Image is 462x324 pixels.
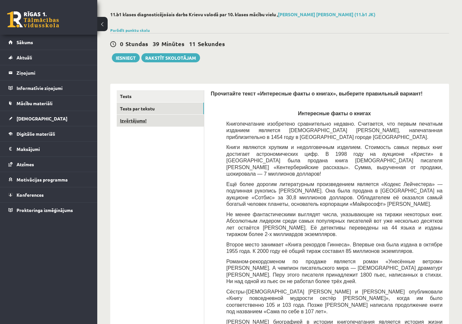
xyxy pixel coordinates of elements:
[141,53,200,62] a: Rakstīt skolotājam
[120,40,123,47] span: 0
[117,115,204,127] a: Izvērtējums!
[189,40,195,47] span: 11
[226,289,443,315] span: Сёстры-[DEMOGRAPHIC_DATA] [PERSON_NAME] и [PERSON_NAME] опубликовали «Книгу повседневной мудрости...
[211,91,422,96] span: Прочитайте текст «Интересные факты о книгах», выберите правильный вариант!
[112,53,140,62] button: Iesniegt
[161,40,184,47] span: Minūtes
[226,181,443,207] span: Ещё более дорогим литературным произведением является «Кодекс Лейчестера» — подлинная рукопись [P...
[153,40,159,47] span: 39
[110,12,449,17] h2: 11.b1 klases diagnosticējošais darbs Krievu valodā par 10. klases mācību vielu ,
[17,55,32,60] span: Aktuāli
[17,39,33,45] span: Sākums
[17,142,89,156] legend: Maksājumi
[8,50,89,65] a: Aktuāli
[110,28,150,33] a: Parādīt punktu skalu
[226,242,443,254] span: Второе место занимает «Книга рекордов Гиннеса». Впервые она была издана в октябре 1955 года. К 20...
[226,212,443,237] span: Не менее фантастическими выглядят числа, указывающие на тиражи некоторых книг. Абсолютным лидером...
[17,192,44,198] span: Konferences
[226,259,443,284] span: Романом-рекордсменом по продаже является роман «Унесённые ветром» [PERSON_NAME]. А чемпион писате...
[298,111,371,116] span: Интересные факты о книгах
[8,157,89,172] a: Atzīmes
[8,126,89,141] a: Digitālie materiāli
[8,187,89,202] a: Konferences
[278,11,375,17] a: [PERSON_NAME] [PERSON_NAME] (11.b1 JK)
[8,35,89,50] a: Sākums
[8,81,89,95] a: Informatīvie ziņojumi
[17,207,73,213] span: Proktoringa izmēģinājums
[226,121,443,140] span: Книгопечатание изобретено сравнительно недавно. Считается, что первым печатным изданием является ...
[8,142,89,156] a: Maksājumi
[17,161,34,167] span: Atzīmes
[8,172,89,187] a: Motivācijas programma
[198,40,225,47] span: Sekundes
[117,90,204,102] a: Tests
[125,40,148,47] span: Stundas
[7,11,59,28] a: Rīgas 1. Tālmācības vidusskola
[117,103,204,115] a: Tests par tekstu
[17,100,53,106] span: Mācību materiāli
[226,144,443,177] span: Книги являются хрупким и недолговечным изделием. Стоимость самых первых книг достигает астрономич...
[17,81,89,95] legend: Informatīvie ziņojumi
[8,111,89,126] a: [DEMOGRAPHIC_DATA]
[17,131,55,137] span: Digitālie materiāli
[17,65,89,80] legend: Ziņojumi
[17,177,68,182] span: Motivācijas programma
[8,203,89,218] a: Proktoringa izmēģinājums
[8,65,89,80] a: Ziņojumi
[8,96,89,111] a: Mācību materiāli
[17,116,67,121] span: [DEMOGRAPHIC_DATA]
